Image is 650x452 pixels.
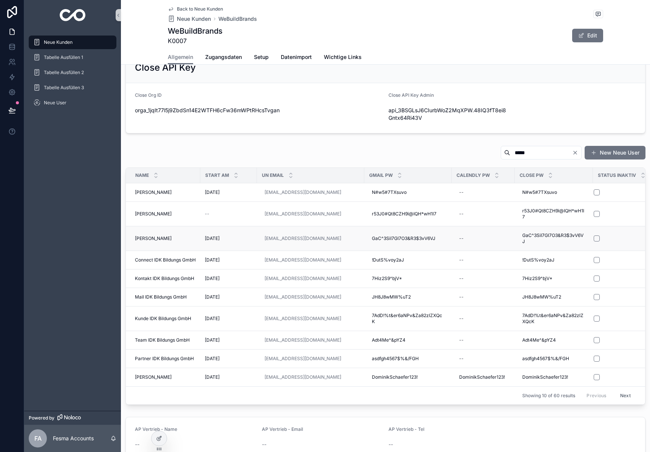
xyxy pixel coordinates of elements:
span: Kontakt IDK Bildungs GmbH [135,276,194,282]
span: Close API Key Admin [388,92,434,98]
span: 7Hiz2S9^bjV* [522,276,552,282]
a: Tabelle Ausfüllen 1 [29,51,116,64]
a: Team IDK Bildungs GmbH [135,337,196,343]
a: -- [456,313,510,325]
span: FA [34,434,42,443]
a: asdfgh4567$%&/FGH [519,353,588,365]
a: [EMAIL_ADDRESS][DOMAIN_NAME] [265,374,341,380]
span: [PERSON_NAME] [135,374,172,380]
span: [DATE] [205,374,220,380]
span: AP Vertrieb - Email [262,426,303,432]
span: [DATE] [205,294,220,300]
a: N#w5#7TXsuvo [369,186,447,198]
a: [DATE] [205,294,252,300]
div: -- [459,294,464,300]
span: Datenimport [281,53,312,61]
span: Start am [205,172,229,178]
span: JH8J8wMW%uT2 [522,294,561,300]
span: 7AdD!%t&er6aNPv&Za82zlZXQcK [522,313,585,325]
span: Tabelle Ausfüllen 3 [44,85,84,91]
span: JH8J8wMW%uT2 [372,294,411,300]
a: -- [456,334,510,346]
span: [PERSON_NAME] [135,189,172,195]
a: -- [456,254,510,266]
a: Neue Kunden [29,36,116,49]
a: !DutS%voy2aJ [519,254,588,266]
span: Neue Kunden [44,39,73,45]
a: [DATE] [205,276,252,282]
a: [EMAIL_ADDRESS][DOMAIN_NAME] [265,337,341,343]
a: [EMAIL_ADDRESS][DOMAIN_NAME] [262,208,360,220]
span: [DATE] [205,356,220,362]
a: Adt4Me^&pYZ4 [519,334,588,346]
a: [PERSON_NAME] [135,374,196,380]
span: r53J0#Qt8CZH9i@IQH*wH1l7 [522,208,585,220]
a: Zugangsdaten [205,50,242,65]
span: GaC^3SiI7Gl7O3&R3$3vV6VJ [372,235,435,241]
span: [DATE] [205,189,220,195]
a: [DATE] [205,374,252,380]
a: Back to Neue Kunden [168,6,223,12]
span: r53J0#Qt8CZH9i@IQH*wH1l7 [372,211,436,217]
span: Partner IDK Bildungs GmbH [135,356,194,362]
a: [EMAIL_ADDRESS][DOMAIN_NAME] [265,356,341,362]
a: [EMAIL_ADDRESS][DOMAIN_NAME] [262,291,360,303]
a: [DATE] [205,235,252,241]
div: -- [459,356,464,362]
a: Mail IDK Bildungs GmbH [135,294,196,300]
a: Neue Kunden [168,15,211,23]
span: 7Hiz2S9^bjV* [372,276,402,282]
span: GaC^3SiI7Gl7O3&R3$3vV6VJ [522,232,585,245]
span: Zugangsdaten [205,53,242,61]
a: Setup [254,50,269,65]
span: Team IDK Bildungs GmbH [135,337,190,343]
a: [EMAIL_ADDRESS][DOMAIN_NAME] [265,294,341,300]
a: Neue User [29,96,116,110]
span: Tabelle Ausfüllen 2 [44,70,84,76]
a: [EMAIL_ADDRESS][DOMAIN_NAME] [262,186,360,198]
a: DominikSchaefer123! [369,371,447,383]
span: orga_1jqIt77l5j9ZbdSn14E2WTFH6cFw36mWPtRHcsTvgan [135,107,382,114]
span: N#w5#7TXsuvo [372,189,407,195]
span: [DATE] [205,276,220,282]
a: [DATE] [205,337,252,343]
span: -- [388,441,393,448]
span: AP Vertrieb - Name [135,426,177,432]
div: -- [459,337,464,343]
a: [PERSON_NAME] [135,211,196,217]
span: -- [262,441,266,448]
a: Wichtige Links [324,50,362,65]
a: -- [456,232,510,245]
a: [DATE] [205,257,252,263]
a: 7Hiz2S9^bjV* [369,272,447,285]
a: DominikSchaefer123! [456,371,510,383]
span: Neue User [44,100,67,106]
a: [EMAIL_ADDRESS][DOMAIN_NAME] [262,313,360,325]
a: WeBuildBrands [218,15,257,23]
a: DominikSchaefer123! [519,371,588,383]
button: New Neue User [585,146,645,159]
span: Adt4Me^&pYZ4 [372,337,405,343]
span: Tabelle Ausfüllen 1 [44,54,83,60]
a: 7AdD!%t&er6aNPv&Za82zlZXQcK [519,310,588,328]
button: Next [615,390,636,401]
span: [DATE] [205,257,220,263]
span: N#w5#7TXsuvo [522,189,557,195]
a: Datenimport [281,50,312,65]
span: [DATE] [205,235,220,241]
div: -- [459,189,464,195]
span: api_3BSGLsJ6CIurbWoZ2MqXPW.48IQ3fT8ei8Gntx64Ri43V [388,107,509,122]
a: [EMAIL_ADDRESS][DOMAIN_NAME] [265,211,341,217]
a: -- [456,186,510,198]
a: Kunde IDK Bildungs GmbH [135,316,196,322]
span: Mail IDK Bildungs GmbH [135,294,187,300]
span: asdfgh4567$%&/FGH [522,356,569,362]
p: Fesma Accounts [53,435,94,442]
a: Connect IDK Bildungs GmbH [135,257,196,263]
div: -- [459,235,464,241]
span: Allgemein [168,53,193,61]
a: GaC^3SiI7Gl7O3&R3$3vV6VJ [519,229,588,248]
span: Neue Kunden [177,15,211,23]
div: -- [459,211,464,217]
